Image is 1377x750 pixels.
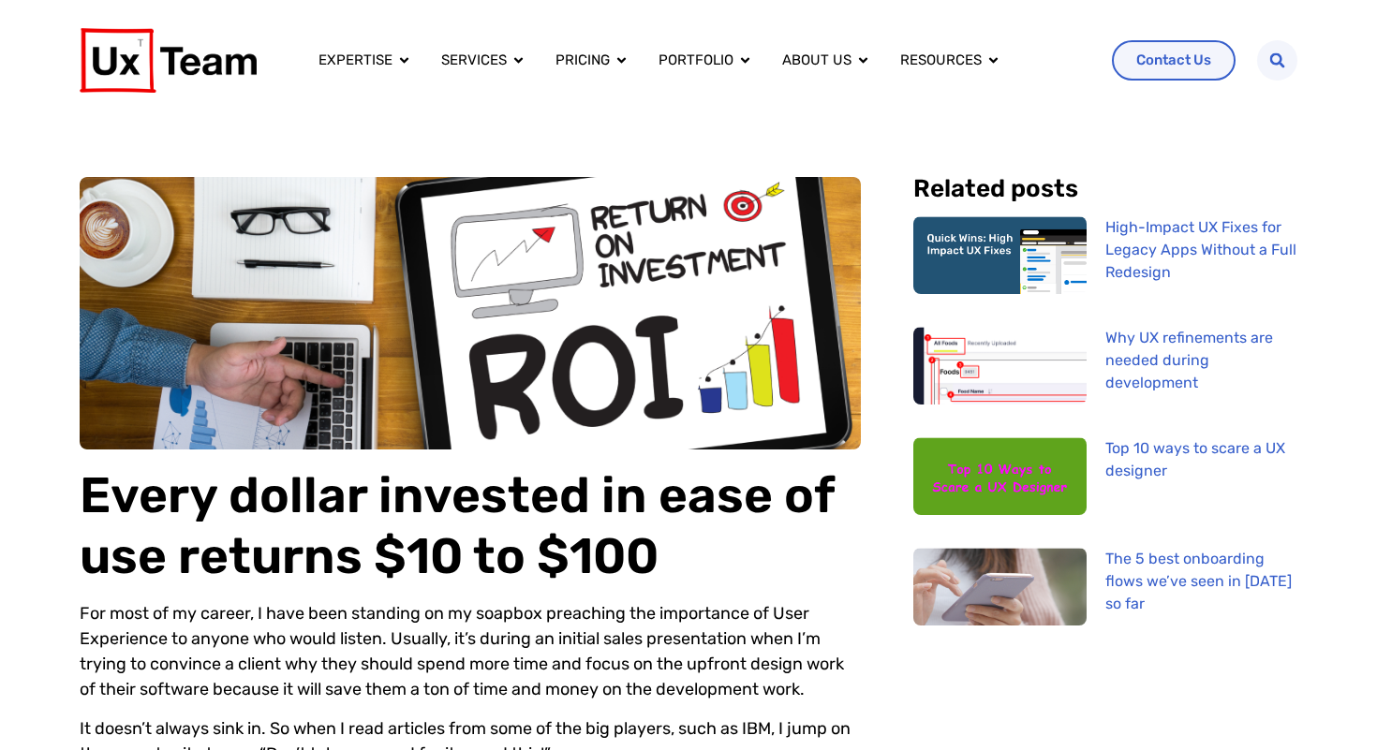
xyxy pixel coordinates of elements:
a: About us [782,50,851,71]
p: Related posts [913,177,1297,201]
a: Contact Us [1112,40,1236,81]
a: Top 10 ways to scare a UX designer [1105,439,1285,479]
a: Services [441,50,507,71]
a: Portfolio [659,50,733,71]
nav: Menu [304,42,1098,79]
a: Expertise [318,50,392,71]
a: Pricing [555,50,610,71]
a: The 5 best onboarding flows we’ve seen in [DATE] so far [1105,550,1292,612]
img: Quick wins [875,216,1124,295]
p: For most of my career, I have been standing on my soapbox preaching the importance of User Experi... [80,601,861,702]
h1: Every dollar invested in ease of use returns $10 to $100 [80,464,861,586]
iframe: Chat Widget [1283,660,1377,750]
div: Search [1257,40,1297,81]
img: Picture showing a tablet and a presentation with the title return on investment ROI [80,177,861,449]
a: Resources [900,50,982,71]
div: Menu Toggle [304,42,1098,79]
span: Contact Us [1136,53,1211,67]
a: Why UX refinements are needed during development [1105,329,1273,391]
a: High-Impact UX Fixes for Legacy Apps Without a Full Redesign [1105,218,1296,281]
img: table showing the errors on design [887,327,1112,405]
img: UX Team Logo [80,28,257,93]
